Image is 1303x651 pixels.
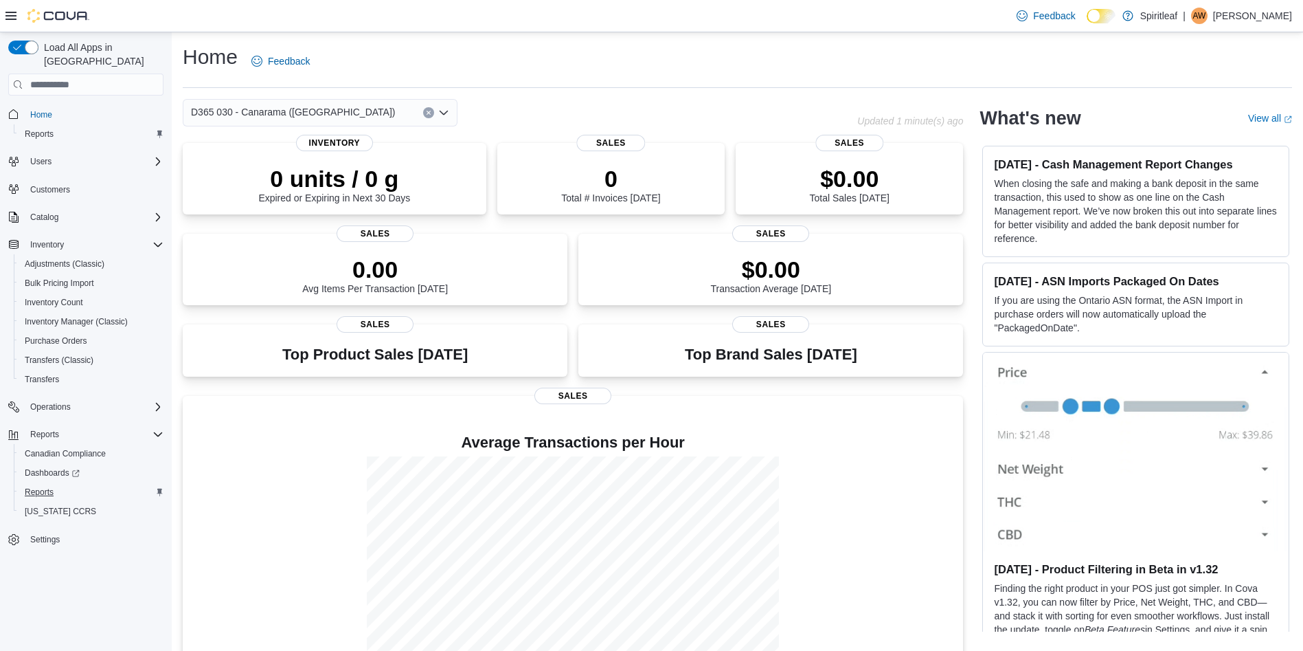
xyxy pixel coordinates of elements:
a: Transfers (Classic) [19,352,99,368]
p: Updated 1 minute(s) ago [857,115,963,126]
h3: [DATE] - Cash Management Report Changes [994,157,1278,171]
span: Settings [25,531,163,548]
a: View allExternal link [1248,113,1292,124]
h1: Home [183,43,238,71]
button: Canadian Compliance [14,444,169,463]
a: [US_STATE] CCRS [19,503,102,520]
a: Dashboards [14,463,169,483]
p: [PERSON_NAME] [1213,8,1292,24]
p: $0.00 [711,256,832,283]
span: Dashboards [25,467,80,478]
p: 0.00 [302,256,448,283]
span: Dashboards [19,465,163,481]
span: Sales [337,225,413,242]
button: Adjustments (Classic) [14,254,169,274]
a: Feedback [1011,2,1080,30]
span: AW [1192,8,1205,24]
button: Settings [3,529,169,549]
a: Purchase Orders [19,333,93,349]
span: Sales [337,316,413,333]
span: Sales [732,316,809,333]
span: Settings [30,534,60,545]
h3: [DATE] - ASN Imports Packaged On Dates [994,274,1278,288]
svg: External link [1284,115,1292,124]
p: 0 [561,165,660,192]
span: Inventory [296,135,373,151]
span: Users [25,153,163,170]
a: Customers [25,181,76,198]
p: Spiritleaf [1140,8,1177,24]
span: Purchase Orders [19,333,163,349]
a: Bulk Pricing Import [19,275,100,291]
div: Total # Invoices [DATE] [561,165,660,203]
h3: Top Brand Sales [DATE] [685,346,857,363]
button: Catalog [3,208,169,227]
a: Inventory Count [19,294,89,311]
span: Reports [30,429,59,440]
p: 0 units / 0 g [258,165,410,192]
button: Inventory Manager (Classic) [14,312,169,331]
span: Inventory Manager (Classic) [19,313,163,330]
span: Catalog [30,212,58,223]
span: [US_STATE] CCRS [25,506,96,517]
button: Users [25,153,57,170]
span: Operations [30,401,71,412]
button: Transfers [14,370,169,389]
span: Home [25,105,163,122]
span: Bulk Pricing Import [25,278,94,289]
button: Bulk Pricing Import [14,274,169,293]
a: Home [25,107,58,123]
button: Home [3,104,169,124]
a: Reports [19,126,59,142]
span: Reports [25,487,54,498]
span: Washington CCRS [19,503,163,520]
span: Inventory Count [19,294,163,311]
span: Customers [30,184,70,195]
span: Reports [19,484,163,500]
button: Catalog [25,209,64,225]
button: Operations [25,399,76,415]
img: Cova [27,9,89,23]
button: Purchase Orders [14,331,169,351]
a: Dashboards [19,465,85,481]
h2: What's new [979,107,1080,129]
span: Inventory Count [25,297,83,308]
span: Transfers (Classic) [25,355,93,366]
input: Dark Mode [1087,9,1115,23]
a: Transfers [19,371,65,388]
p: Finding the right product in your POS just got simpler. In Cova v1.32, you can now filter by Pric... [994,582,1278,650]
span: Adjustments (Classic) [25,258,104,269]
div: Total Sales [DATE] [810,165,890,203]
a: Reports [19,484,59,500]
a: Settings [25,531,65,548]
em: Beta Features [1085,624,1145,635]
span: Purchase Orders [25,335,87,346]
nav: Complex example [8,98,163,585]
div: Amber W [1191,8,1208,24]
span: Transfers [19,371,163,388]
a: Canadian Compliance [19,445,111,462]
span: D365 030 - Canarama ([GEOGRAPHIC_DATA]) [191,104,395,120]
span: Dark Mode [1087,23,1087,24]
div: Transaction Average [DATE] [711,256,832,294]
span: Feedback [268,54,310,68]
div: Avg Items Per Transaction [DATE] [302,256,448,294]
span: Transfers (Classic) [19,352,163,368]
button: Users [3,152,169,171]
button: Reports [3,425,169,444]
button: Reports [14,124,169,144]
button: Inventory [25,236,69,253]
span: Reports [19,126,163,142]
button: Reports [14,483,169,502]
span: Inventory [25,236,163,253]
span: Users [30,156,52,167]
button: Transfers (Classic) [14,351,169,370]
span: Operations [25,399,163,415]
h3: [DATE] - Product Filtering in Beta in v1.32 [994,562,1278,576]
a: Inventory Manager (Classic) [19,313,133,330]
a: Adjustments (Classic) [19,256,110,272]
h3: Top Product Sales [DATE] [282,346,468,363]
p: If you are using the Ontario ASN format, the ASN Import in purchase orders will now automatically... [994,294,1278,335]
span: Customers [25,181,163,198]
div: Expired or Expiring in Next 30 Days [258,165,410,203]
